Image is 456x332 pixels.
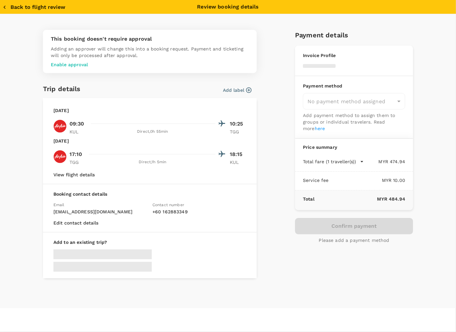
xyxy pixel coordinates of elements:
[230,150,246,158] p: 18:15
[3,4,65,10] button: Back to flight review
[90,159,215,166] div: Direct , 1h 5min
[315,126,325,131] a: here
[53,203,65,207] span: Email
[69,120,84,128] p: 09:30
[295,30,413,40] h6: Payment details
[364,158,405,165] p: MYR 474.94
[230,159,246,166] p: KUL
[69,128,86,135] p: KUL
[303,112,405,132] p: Add payment method to assign them to groups or individual travelers. Read more
[53,239,246,245] p: Add to an existing trip?
[69,159,86,166] p: TGG
[51,61,249,68] p: Enable approval
[314,196,405,202] p: MYR 484.94
[51,35,249,43] p: This booking doesn't require approval
[53,208,147,215] p: [EMAIL_ADDRESS][DOMAIN_NAME]
[303,93,405,109] div: No payment method assigned
[53,172,95,177] button: View flight details
[90,128,215,135] div: Direct , 0h 55min
[303,144,405,150] p: Price summary
[230,120,246,128] p: 10:25
[152,203,184,207] span: Contact number
[53,220,98,225] button: Edit contact details
[51,46,249,59] p: Adding an approver will change this into a booking request. Payment and ticketing will only be pr...
[303,158,356,165] p: Total fare (1 traveller(s))
[197,3,259,11] p: Review booking details
[303,52,405,59] p: Invoice Profile
[43,84,81,94] h6: Trip details
[303,83,405,89] p: Payment method
[223,87,251,93] button: Add label
[329,177,405,184] p: MYR 10.00
[303,177,329,184] p: Service fee
[152,208,246,215] p: + 60 162883349
[53,191,246,197] p: Booking contact details
[53,138,69,144] p: [DATE]
[230,128,246,135] p: TGG
[53,150,67,163] img: AK
[319,237,389,244] p: Please add a payment method
[53,120,67,133] img: AK
[303,158,364,165] button: Total fare (1 traveller(s))
[69,150,82,158] p: 17:10
[53,107,69,114] p: [DATE]
[303,196,314,202] p: Total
